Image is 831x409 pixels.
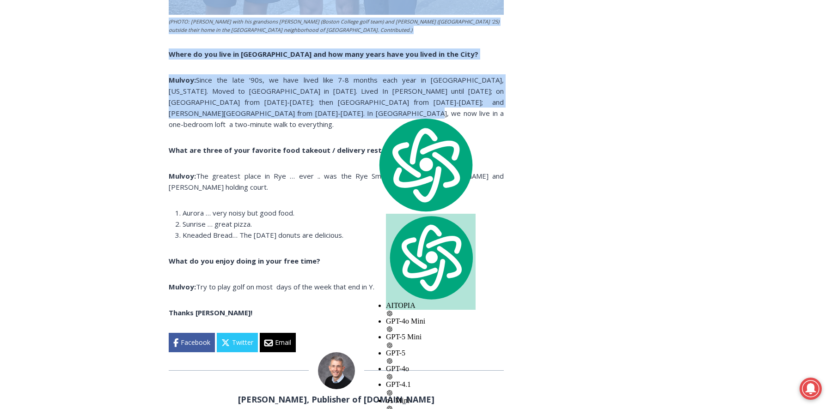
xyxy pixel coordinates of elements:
[108,87,112,96] div: 6
[169,333,215,352] a: Facebook
[386,373,476,389] div: GPT-4.1
[217,333,258,352] a: Twitter
[0,92,134,115] a: [PERSON_NAME] Read Sanctuary Fall Fest: [DATE]
[169,75,196,84] b: Mulvoy:
[386,389,476,405] div: o1 Mini
[386,325,476,341] div: GPT-5 Mini
[233,0,437,90] div: "The first chef I interviewed talked about coming to [GEOGRAPHIC_DATA] from [GEOGRAPHIC_DATA] in ...
[386,325,393,333] img: gpt-black.svg
[260,333,296,352] a: Email
[97,26,129,85] div: Two by Two Animal Haven & The Nature Company: The Wild World of Animals
[386,389,393,397] img: gpt-black.svg
[386,214,476,309] div: AITOPIA
[183,219,252,229] span: Sunrise … great pizza.
[169,75,504,129] span: Since the late ‘90s, we have lived like 7-8 months each year in [GEOGRAPHIC_DATA], [US_STATE]. Mo...
[169,282,196,291] b: Mulvoy:
[103,87,105,96] div: /
[375,116,476,214] img: logo.svg
[169,308,252,317] b: Thanks [PERSON_NAME]!
[386,373,393,380] img: gpt-black.svg
[386,310,393,317] img: gpt-black.svg
[386,310,476,325] div: GPT-4o Mini
[386,357,476,373] div: GPT-4o
[242,92,428,113] span: Intern @ [DOMAIN_NAME]
[169,256,320,265] b: What do you enjoy doing in your free time?
[183,230,343,240] span: Kneaded Bread… The [DATE] donuts are delicious.
[169,145,427,155] b: What are three of your favorite food takeout / delivery restaurants in or
[169,49,478,59] b: Where do you live in [GEOGRAPHIC_DATA] and how many years have you lived in the City?
[386,214,476,301] img: logo.svg
[222,90,448,115] a: Intern @ [DOMAIN_NAME]
[169,18,504,34] figcaption: (PHOTO: [PERSON_NAME] with his grandsons [PERSON_NAME] (Boston College golf team) and [PERSON_NAM...
[196,282,374,291] span: Try to play golf on most days of the week that end in Y.
[183,208,294,217] span: Aurora … very noisy but good food.
[386,342,393,349] img: gpt-black.svg
[238,394,434,405] a: [PERSON_NAME], Publisher of [DOMAIN_NAME]
[169,171,196,180] b: Mulvoy:
[386,357,393,365] img: gpt-black.svg
[7,93,118,114] h4: [PERSON_NAME] Read Sanctuary Fall Fest: [DATE]
[97,87,101,96] div: 6
[386,342,476,357] div: GPT-5
[169,171,504,192] span: The greatest place in Rye … ever .. was the Rye Smoke Shop with [PERSON_NAME] and [PERSON_NAME] h...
